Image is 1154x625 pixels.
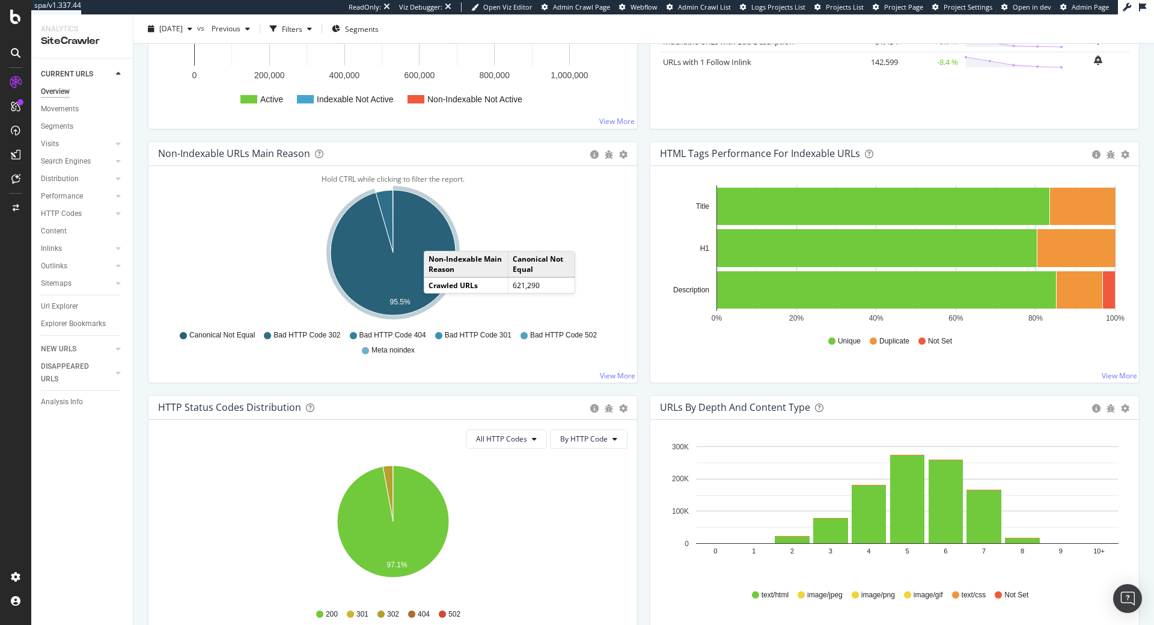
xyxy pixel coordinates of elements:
a: View More [599,116,635,126]
span: 2025 Sep. 21st [159,23,183,34]
a: Project Settings [932,2,992,12]
button: Segments [327,19,383,38]
td: Canonical Not Equal [508,251,575,277]
text: 4 [867,547,871,555]
div: Viz Debugger: [399,2,442,12]
div: Content [41,225,67,238]
div: HTTP Status Codes Distribution [158,401,301,413]
span: Webflow [630,2,658,11]
td: 142,599 [853,52,901,72]
td: -8.4 % [901,52,961,72]
div: gear [619,150,627,159]
div: Segments [41,120,73,133]
a: Webflow [619,2,658,12]
text: Description [673,286,709,294]
span: Projects List [826,2,864,11]
text: 0 [713,547,717,555]
a: Admin Page [1060,2,1109,12]
a: Sitemaps [41,277,112,290]
div: Distribution [41,173,79,185]
span: Bad HTTP Code 502 [530,330,597,340]
text: 400,000 [329,70,360,80]
span: Bad HTTP Code 301 [445,330,511,340]
text: Active [260,94,283,104]
div: Open Intercom Messenger [1113,584,1142,613]
a: Logs Projects List [740,2,805,12]
div: bug [605,150,613,159]
div: HTTP Codes [41,208,82,220]
button: Filters [265,19,317,38]
text: 20% [789,314,804,322]
a: Inlinks [41,242,112,255]
a: DISAPPEARED URLS [41,360,112,386]
button: [DATE] [143,19,197,38]
td: Non-Indexable Main Reason [424,251,508,277]
a: NEW URLS [41,343,112,356]
span: Segments [345,23,379,34]
text: 100% [1106,314,1125,322]
div: A chart. [158,185,627,325]
span: Meta noindex [371,345,415,356]
a: Open in dev [1001,2,1051,12]
div: Visits [41,138,59,150]
span: 404 [418,609,430,620]
text: 9 [1059,547,1063,555]
div: Filters [282,23,302,34]
div: bug [1107,404,1115,413]
text: 600,000 [405,70,435,80]
span: text/html [762,590,789,600]
div: URLs by Depth and Content Type [660,401,810,413]
div: Explorer Bookmarks [41,318,106,330]
svg: A chart. [660,185,1129,325]
span: 502 [448,609,460,620]
a: Admin Crawl List [667,2,731,12]
div: Outlinks [41,260,67,272]
text: 95.5% [390,298,411,306]
a: Open Viz Editor [471,2,533,12]
div: circle-info [1092,404,1101,413]
a: Visits [41,138,112,150]
td: Crawled URLs [424,277,508,293]
a: Overview [41,85,124,98]
div: bell-plus [1094,55,1102,65]
span: All HTTP Codes [476,434,527,444]
span: Admin Crawl List [678,2,731,11]
text: 3 [829,547,832,555]
a: View More [1102,371,1137,381]
text: 0 [192,70,197,80]
span: Admin Crawl Page [553,2,610,11]
div: Analytics [41,24,123,34]
button: Previous [207,19,255,38]
span: By HTTP Code [560,434,608,444]
div: DISAPPEARED URLS [41,360,102,386]
text: 300K [672,443,689,451]
div: SiteCrawler [41,34,123,48]
text: 1 [752,547,756,555]
button: By HTTP Code [550,429,627,449]
div: circle-info [590,404,599,413]
text: 0% [712,314,722,322]
div: A chart. [660,439,1129,579]
div: Performance [41,190,83,203]
span: image/jpeg [807,590,843,600]
span: Duplicate [879,336,909,346]
span: 302 [387,609,399,620]
span: Previous [207,23,240,34]
text: 10+ [1093,547,1105,555]
text: 2 [790,547,794,555]
button: All HTTP Codes [466,429,547,449]
div: Movements [41,103,79,115]
text: 8 [1021,547,1024,555]
svg: A chart. [158,458,627,598]
div: NEW URLS [41,343,76,356]
a: URLs with 1 Follow Inlink [663,57,751,67]
span: Admin Page [1072,2,1109,11]
div: Non-Indexable URLs Main Reason [158,147,310,159]
a: CURRENT URLS [41,68,112,81]
div: bug [1107,150,1115,159]
span: Open Viz Editor [483,2,533,11]
a: Segments [41,120,124,133]
text: Title [696,202,710,211]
